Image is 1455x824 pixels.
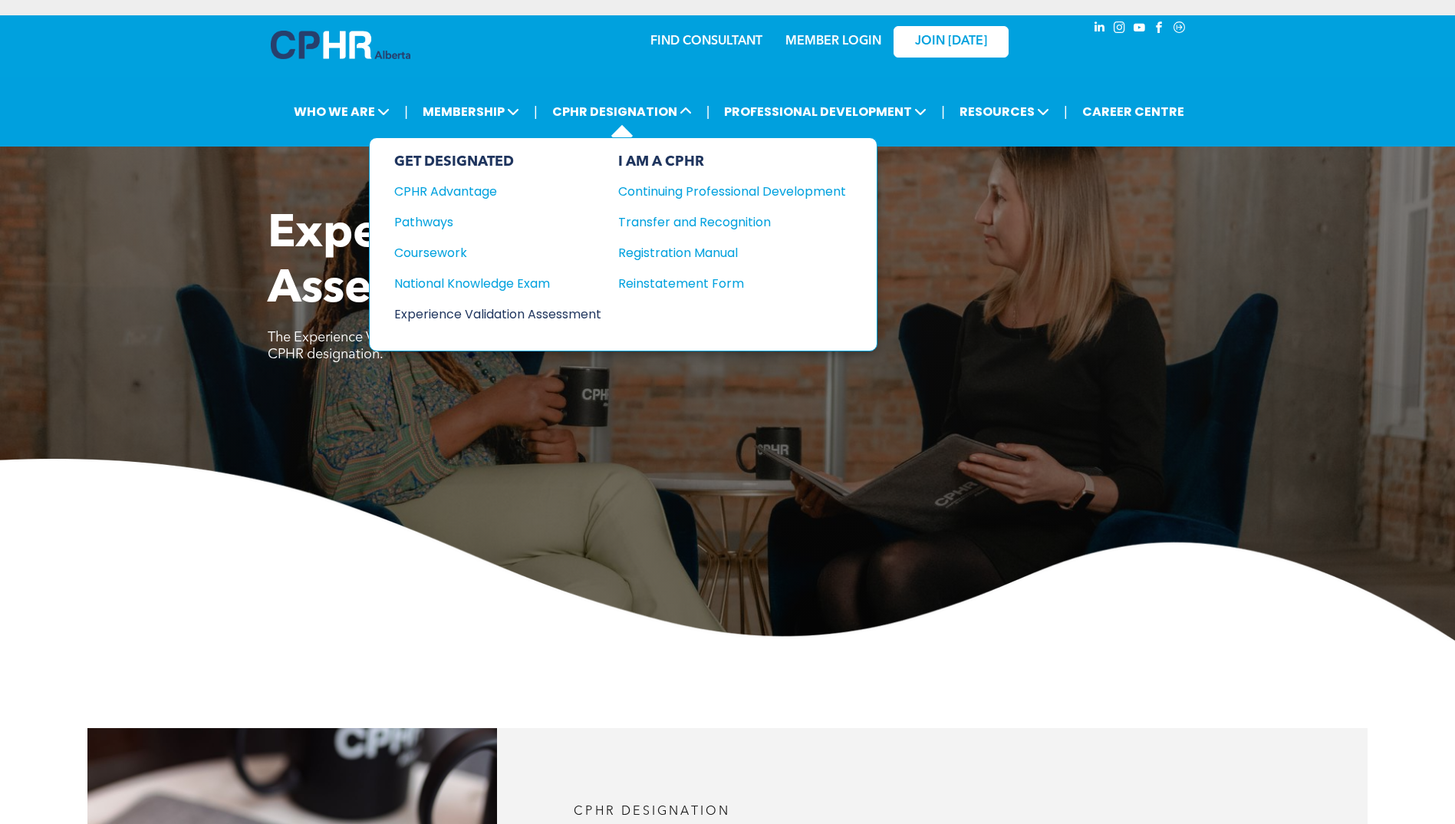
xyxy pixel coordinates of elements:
[618,274,846,293] a: Reinstatement Form
[394,274,601,293] a: National Knowledge Exam
[618,213,846,232] a: Transfer and Recognition
[394,274,581,293] div: National Knowledge Exam
[955,97,1054,126] span: RESOURCES
[394,305,581,324] div: Experience Validation Assessment
[1131,19,1148,40] a: youtube
[618,182,846,201] a: Continuing Professional Development
[719,97,931,126] span: PROFESSIONAL DEVELOPMENT
[394,182,601,201] a: CPHR Advantage
[706,96,710,127] li: |
[418,97,524,126] span: MEMBERSHIP
[915,35,987,49] span: JOIN [DATE]
[394,243,601,262] a: Coursework
[785,35,881,48] a: MEMBER LOGIN
[574,806,730,818] span: CPHR DESIGNATION
[618,243,823,262] div: Registration Manual
[394,153,601,170] div: GET DESIGNATED
[618,243,846,262] a: Registration Manual
[650,35,762,48] a: FIND CONSULTANT
[268,212,756,313] span: Experience Validation Assessment
[941,96,945,127] li: |
[1078,97,1189,126] a: CAREER CENTRE
[1151,19,1168,40] a: facebook
[618,213,823,232] div: Transfer and Recognition
[271,31,410,59] img: A blue and white logo for cp alberta
[1091,19,1108,40] a: linkedin
[394,305,601,324] a: Experience Validation Assessment
[1064,96,1068,127] li: |
[404,96,408,127] li: |
[618,274,823,293] div: Reinstatement Form
[534,96,538,127] li: |
[1111,19,1128,40] a: instagram
[394,213,581,232] div: Pathways
[394,213,601,232] a: Pathways
[548,97,696,126] span: CPHR DESIGNATION
[268,331,727,361] span: The Experience Validation Assessment (EVA) is the final step to achieve the CPHR designation.
[618,153,846,170] div: I AM A CPHR
[394,243,581,262] div: Coursework
[394,182,581,201] div: CPHR Advantage
[894,26,1009,58] a: JOIN [DATE]
[1171,19,1188,40] a: Social network
[618,182,823,201] div: Continuing Professional Development
[289,97,394,126] span: WHO WE ARE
